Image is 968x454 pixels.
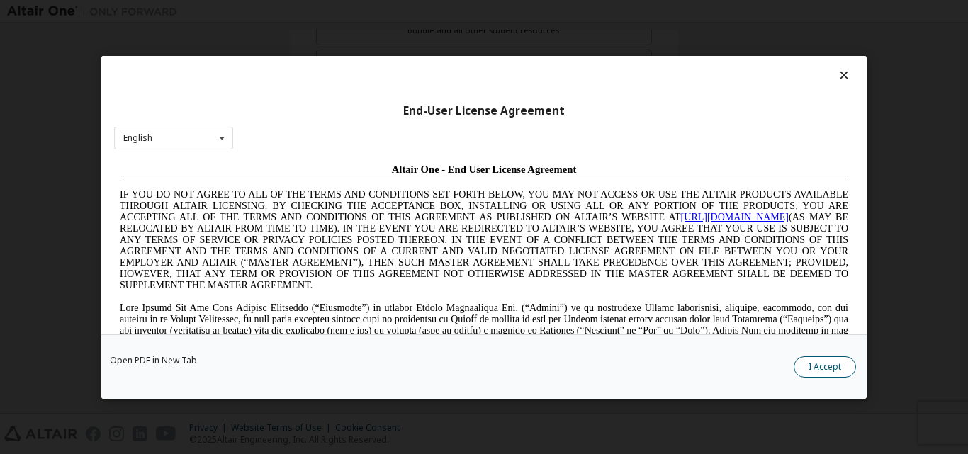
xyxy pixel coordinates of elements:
a: [URL][DOMAIN_NAME] [567,54,675,64]
span: Altair One - End User License Agreement [278,6,463,17]
div: English [123,134,152,142]
button: I Accept [794,356,856,377]
span: Lore Ipsumd Sit Ame Cons Adipisc Elitseddo (“Eiusmodte”) in utlabor Etdolo Magnaaliqua Eni. (“Adm... [6,144,734,246]
a: Open PDF in New Tab [110,356,197,364]
span: IF YOU DO NOT AGREE TO ALL OF THE TERMS AND CONDITIONS SET FORTH BELOW, YOU MAY NOT ACCESS OR USE... [6,31,734,132]
div: End-User License Agreement [114,103,854,118]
